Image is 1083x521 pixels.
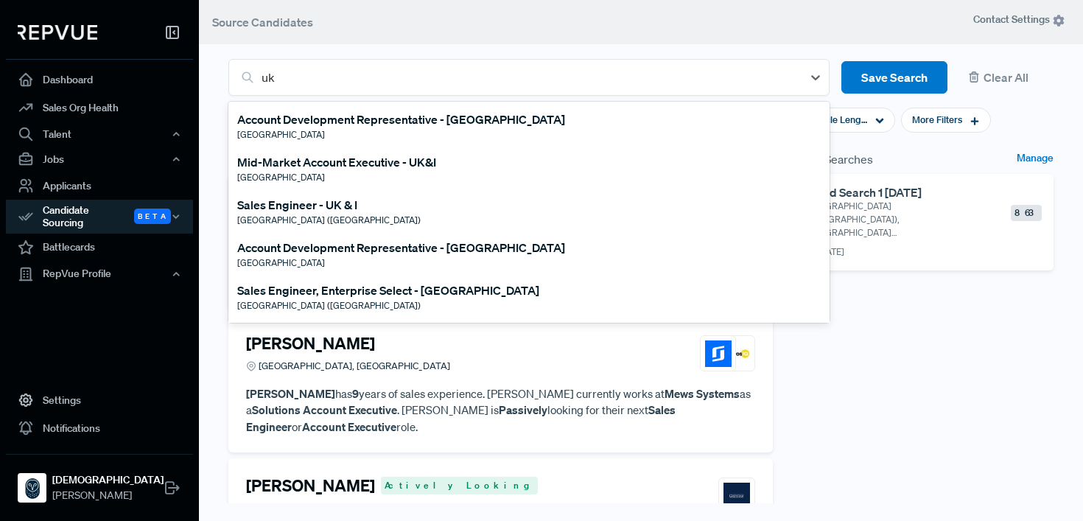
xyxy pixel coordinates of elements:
[6,200,193,234] div: Candidate Sourcing
[52,472,164,488] strong: [DEMOGRAPHIC_DATA]
[6,200,193,234] button: Candidate Sourcing Beta
[381,477,538,494] span: Actively Looking
[237,128,325,141] span: [GEOGRAPHIC_DATA]
[841,61,947,94] button: Save Search
[212,15,313,29] span: Source Candidates
[246,402,676,434] strong: Sales Engineer
[6,262,193,287] button: RepVue Profile
[246,476,375,495] h4: [PERSON_NAME]
[237,171,325,183] span: [GEOGRAPHIC_DATA]
[6,172,193,200] a: Applicants
[52,488,164,503] span: [PERSON_NAME]
[134,209,171,224] span: Beta
[302,419,396,434] strong: Account Executive
[499,402,547,417] strong: Passively
[6,234,193,262] a: Battlecards
[237,239,565,256] div: Account Development Representative - [GEOGRAPHIC_DATA]
[237,214,421,226] span: [GEOGRAPHIC_DATA] ([GEOGRAPHIC_DATA])
[6,414,193,442] a: Notifications
[6,122,193,147] button: Talent
[817,245,844,259] span: [DATE]
[665,386,740,401] strong: Mews Systems
[18,25,97,40] img: RepVue
[723,483,750,509] img: Greystar
[791,150,873,168] span: Saved Searches
[246,334,375,353] h4: [PERSON_NAME]
[259,359,450,373] span: [GEOGRAPHIC_DATA], [GEOGRAPHIC_DATA]
[246,386,335,401] strong: [PERSON_NAME]
[804,186,995,200] h6: Saved Search 1 [DATE]
[1011,205,1042,221] span: 863
[723,340,750,367] img: pharosIQ
[973,12,1065,27] span: Contact Settings
[6,386,193,414] a: Settings
[6,94,193,122] a: Sales Org Health
[6,66,193,94] a: Dashboard
[804,200,975,239] p: [GEOGRAPHIC_DATA] ([GEOGRAPHIC_DATA]), [GEOGRAPHIC_DATA] ([GEOGRAPHIC_DATA]), [GEOGRAPHIC_DATA], ...
[237,111,565,128] div: Account Development Representative - [GEOGRAPHIC_DATA]
[252,402,397,417] strong: Solutions Account Executive
[21,476,44,500] img: Samsara
[237,153,436,171] div: Mid-Market Account Executive - UK&I
[237,196,421,214] div: Sales Engineer - UK & I
[237,256,325,269] span: [GEOGRAPHIC_DATA]
[352,386,359,401] strong: 9
[246,385,755,436] p: has years of sales experience. [PERSON_NAME] currently works at as a . [PERSON_NAME] is looking f...
[705,340,732,367] img: SiteMinder
[237,282,539,299] div: Sales Engineer, Enterprise Select - [GEOGRAPHIC_DATA]
[1017,150,1054,168] a: Manage
[237,299,421,312] span: [GEOGRAPHIC_DATA] ([GEOGRAPHIC_DATA])
[259,502,450,516] span: [GEOGRAPHIC_DATA], [GEOGRAPHIC_DATA]
[6,147,193,172] button: Jobs
[912,113,962,127] span: More Filters
[6,454,193,509] a: Samsara[DEMOGRAPHIC_DATA][PERSON_NAME]
[959,61,1054,94] button: Clear All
